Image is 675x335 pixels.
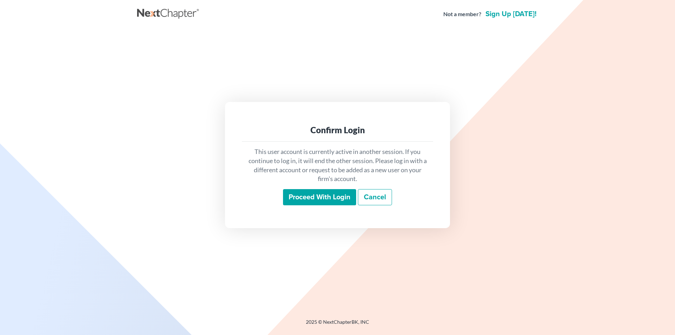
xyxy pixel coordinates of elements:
strong: Not a member? [443,10,481,18]
p: This user account is currently active in another session. If you continue to log in, it will end ... [247,147,427,183]
a: Cancel [358,189,392,205]
div: 2025 © NextChapterBK, INC [137,318,538,331]
div: Confirm Login [247,124,427,136]
a: Sign up [DATE]! [484,11,538,18]
input: Proceed with login [283,189,356,205]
